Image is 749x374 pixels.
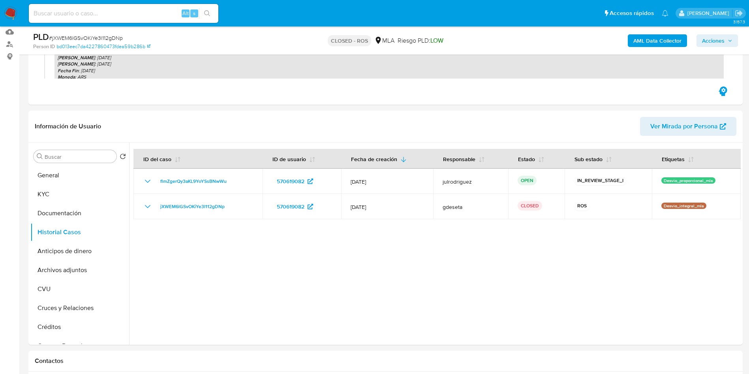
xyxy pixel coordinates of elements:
p: : [DATE] [58,61,721,67]
button: search-icon [199,8,215,19]
b: [PERSON_NAME] [58,60,95,68]
h1: Información de Usuario [35,122,101,130]
span: Ver Mirada por Persona [650,117,718,136]
p: : [DATE] [58,68,721,74]
a: Salir [735,9,743,17]
button: General [30,166,129,185]
b: PLD [33,30,49,43]
span: s [193,9,195,17]
b: AML Data Collector [633,34,681,47]
button: Archivos adjuntos [30,261,129,280]
span: Acciones [702,34,725,47]
button: Cruces y Relaciones [30,299,129,318]
p: : ARS [58,74,721,80]
input: Buscar usuario o caso... [29,8,218,19]
a: bd013eec7da4227860473fdea59b286b [56,43,150,50]
b: Fecha Fin [58,67,79,74]
button: Anticipos de dinero [30,242,129,261]
b: Moneda [58,73,75,81]
h1: Contactos [35,357,736,365]
button: Documentación [30,204,129,223]
span: # jXWEM6lGSvOKiYe3l112gDNp [49,34,123,42]
button: Créditos [30,318,129,336]
button: Volver al orden por defecto [120,153,126,162]
button: Buscar [37,153,43,160]
input: Buscar [45,153,113,160]
button: Cuentas Bancarias [30,336,129,355]
span: 3.157.3 [733,19,745,25]
p: CLOSED - ROS [328,35,371,46]
a: Notificaciones [662,10,668,17]
span: Alt [182,9,189,17]
span: Accesos rápidos [610,9,654,17]
p: gustavo.deseta@mercadolibre.com [687,9,732,17]
button: KYC [30,185,129,204]
button: CVU [30,280,129,299]
b: [PERSON_NAME] [58,54,95,61]
button: Acciones [696,34,738,47]
b: Person ID [33,43,55,50]
div: MLA [374,36,394,45]
span: LOW [430,36,443,45]
button: Historial Casos [30,223,129,242]
button: AML Data Collector [628,34,687,47]
span: Riesgo PLD: [398,36,443,45]
button: Ver Mirada por Persona [640,117,736,136]
p: : [DATE] [58,55,721,61]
